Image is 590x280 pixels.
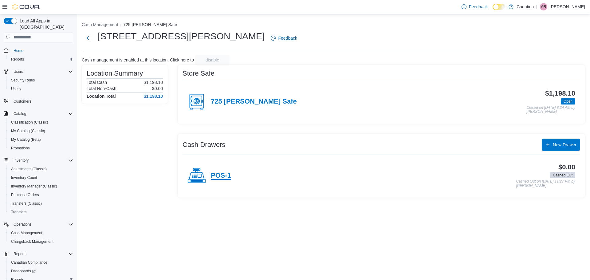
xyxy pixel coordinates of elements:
[17,18,73,30] span: Load All Apps in [GEOGRAPHIC_DATA]
[1,67,76,76] button: Users
[87,70,143,77] h3: Location Summary
[9,238,56,245] a: Chargeback Management
[206,57,219,63] span: disable
[9,165,73,173] span: Adjustments (Classic)
[6,267,76,275] a: Dashboards
[11,250,73,258] span: Reports
[1,156,76,165] button: Inventory
[9,174,73,181] span: Inventory Count
[516,179,575,188] p: Cashed Out on [DATE] 11:27 PM by [PERSON_NAME]
[540,3,547,10] div: Alyssa Reddy
[9,183,60,190] a: Inventory Manager (Classic)
[9,191,41,199] a: Purchase Orders
[152,86,163,91] p: $0.00
[1,97,76,106] button: Customers
[6,85,76,93] button: Users
[82,22,118,27] button: Cash Management
[493,4,505,10] input: Dark Mode
[9,229,45,237] a: Cash Management
[11,110,29,117] button: Catalog
[14,251,26,256] span: Reports
[11,192,39,197] span: Purchase Orders
[11,210,26,215] span: Transfers
[9,144,32,152] a: Promotions
[9,238,73,245] span: Chargeback Management
[6,165,76,173] button: Adjustments (Classic)
[6,127,76,135] button: My Catalog (Classic)
[82,57,194,62] p: Cash management is enabled at this location. Click here to
[14,222,32,227] span: Operations
[6,55,76,64] button: Reports
[87,94,116,99] h4: Location Total
[195,55,230,65] button: disable
[561,98,575,105] span: Open
[550,172,575,178] span: Cashed Out
[11,167,47,172] span: Adjustments (Classic)
[550,3,585,10] p: [PERSON_NAME]
[9,127,48,135] a: My Catalog (Classic)
[1,109,76,118] button: Catalog
[6,118,76,127] button: Classification (Classic)
[9,183,73,190] span: Inventory Manager (Classic)
[9,85,73,93] span: Users
[87,86,116,91] h6: Total Non-Cash
[87,80,107,85] h6: Total Cash
[11,57,24,62] span: Reports
[9,136,73,143] span: My Catalog (Beta)
[553,142,576,148] span: New Drawer
[9,267,73,275] span: Dashboards
[6,191,76,199] button: Purchase Orders
[526,106,575,114] p: Closed on [DATE] 8:34 AM by [PERSON_NAME]
[11,175,37,180] span: Inventory Count
[123,22,177,27] button: 725 [PERSON_NAME] Safe
[211,172,231,180] h4: POS-1
[469,4,488,10] span: Feedback
[12,4,40,10] img: Cova
[553,172,572,178] span: Cashed Out
[6,237,76,246] button: Chargeback Management
[9,119,51,126] a: Classification (Classic)
[517,3,534,10] p: Canntina
[1,220,76,229] button: Operations
[9,208,73,216] span: Transfers
[9,77,73,84] span: Security Roles
[541,3,546,10] span: AR
[558,164,575,171] h3: $0.00
[1,46,76,55] button: Home
[9,229,73,237] span: Cash Management
[11,157,31,164] button: Inventory
[542,139,580,151] button: New Drawer
[564,99,572,104] span: Open
[183,70,214,77] h3: Store Safe
[6,199,76,208] button: Transfers (Classic)
[6,229,76,237] button: Cash Management
[11,221,34,228] button: Operations
[9,208,29,216] a: Transfers
[6,135,76,144] button: My Catalog (Beta)
[183,141,225,148] h3: Cash Drawers
[82,22,585,29] nav: An example of EuiBreadcrumbs
[9,267,38,275] a: Dashboards
[9,85,23,93] a: Users
[9,259,73,266] span: Canadian Compliance
[9,136,43,143] a: My Catalog (Beta)
[11,47,26,54] a: Home
[11,128,45,133] span: My Catalog (Classic)
[11,68,73,75] span: Users
[11,98,34,105] a: Customers
[11,157,73,164] span: Inventory
[11,120,48,125] span: Classification (Classic)
[11,146,30,151] span: Promotions
[9,200,44,207] a: Transfers (Classic)
[9,119,73,126] span: Classification (Classic)
[9,56,26,63] a: Reports
[82,32,94,44] button: Next
[144,94,163,99] h4: $1,198.10
[11,97,73,105] span: Customers
[9,259,50,266] a: Canadian Compliance
[9,200,73,207] span: Transfers (Classic)
[14,111,26,116] span: Catalog
[211,98,297,106] h4: 725 [PERSON_NAME] Safe
[1,250,76,258] button: Reports
[6,173,76,182] button: Inventory Count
